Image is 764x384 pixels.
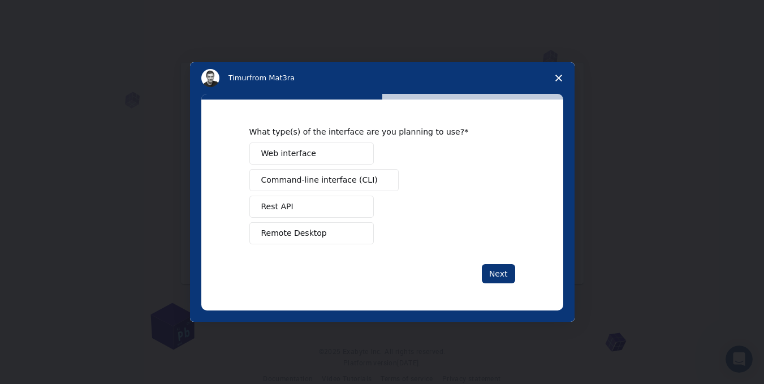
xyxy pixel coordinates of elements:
[249,222,374,244] button: Remote Desktop
[249,74,295,82] span: from Mat3ra
[249,196,374,218] button: Rest API
[482,264,515,283] button: Next
[228,74,249,82] span: Timur
[18,8,73,18] span: Assistance
[261,227,327,239] span: Remote Desktop
[249,127,498,137] div: What type(s) of the interface are you planning to use?
[249,169,399,191] button: Command-line interface (CLI)
[261,148,316,159] span: Web interface
[201,69,219,87] img: Profile image for Timur
[261,174,378,186] span: Command-line interface (CLI)
[249,143,374,165] button: Web interface
[543,62,575,94] span: Close survey
[261,201,293,213] span: Rest API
